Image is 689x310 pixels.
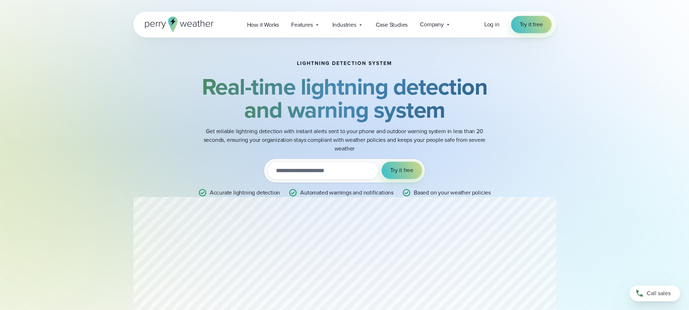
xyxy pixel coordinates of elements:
[376,21,408,29] span: Case Studies
[200,127,489,153] p: Get reliable lightning detection with instant alerts sent to your phone and outdoor warning syste...
[390,166,413,175] span: Try it free
[291,21,312,29] span: Features
[630,285,680,301] a: Call sales
[241,17,285,32] a: How it Works
[300,188,394,197] p: Automated warnings and notifications
[247,21,279,29] span: How it Works
[210,188,280,197] p: Accurate lightning detection
[647,289,671,298] span: Call sales
[484,20,499,29] a: Log in
[202,70,488,127] strong: Real-time lightning detection and warning system
[370,17,414,32] a: Case Studies
[414,188,491,197] p: Based on your weather policies
[420,20,444,29] span: Company
[511,16,552,33] a: Try it free
[520,20,543,29] span: Try it free
[382,162,422,179] button: Try it free
[297,61,392,66] h1: Lightning detection system
[332,21,356,29] span: Industries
